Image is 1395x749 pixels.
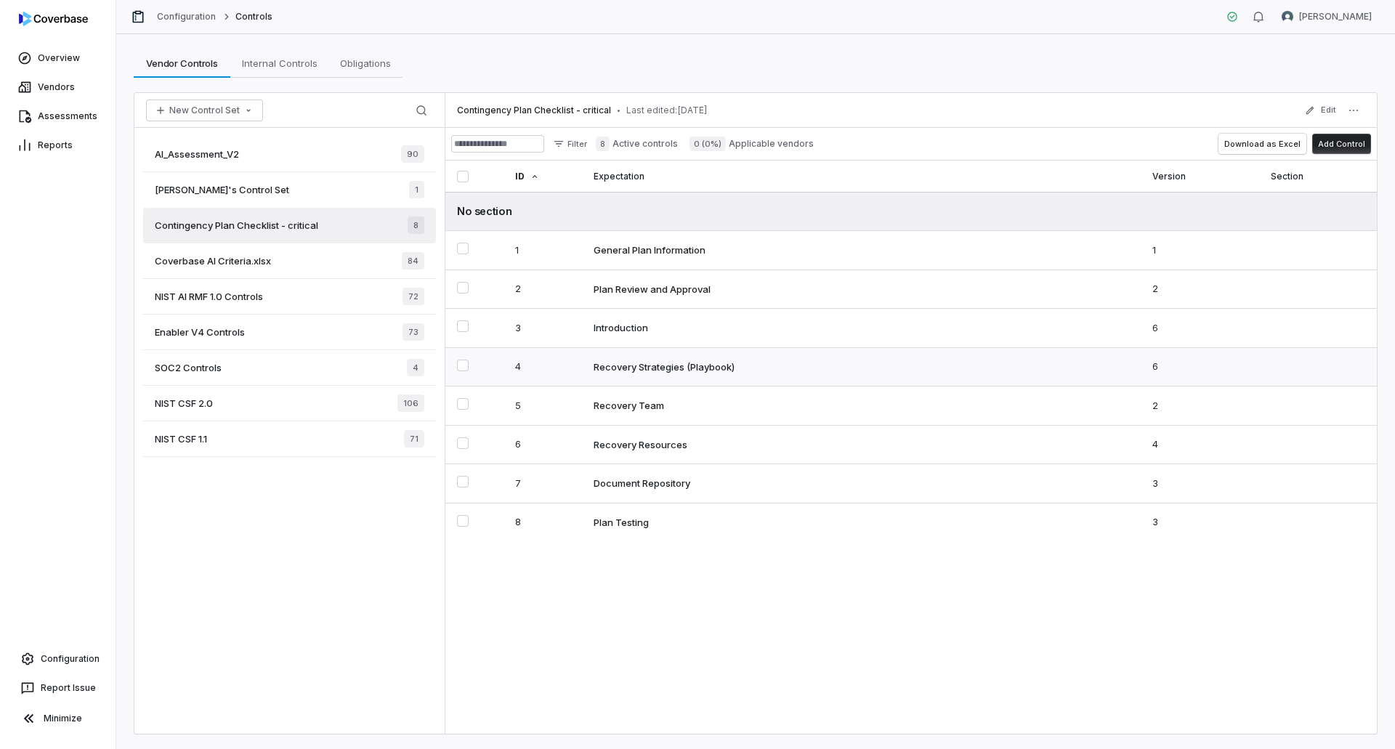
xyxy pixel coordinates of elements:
[402,252,424,270] span: 84
[594,438,687,451] div: Recovery Resources
[3,45,113,71] a: Overview
[155,254,271,267] span: Coverbase AI Criteria.xlsx
[1273,6,1380,28] button: Nic Weilbacher avatar[PERSON_NAME]
[457,320,469,332] button: Select 3 control
[407,359,424,376] span: 4
[1301,97,1341,124] button: Edit
[1141,347,1259,386] td: 6
[3,103,113,129] a: Assessments
[594,283,711,296] div: Plan Review and Approval
[617,105,620,116] span: •
[397,394,424,412] span: 106
[547,135,593,153] button: Filter
[504,503,582,541] td: 8
[143,315,436,350] a: Enabler V4 Controls73
[155,183,289,196] span: [PERSON_NAME]'s Control Set
[594,516,649,529] div: Plan Testing
[567,139,587,150] span: Filter
[457,243,469,254] button: Select 1 control
[1282,11,1293,23] img: Nic Weilbacher avatar
[504,231,582,270] td: 1
[1342,102,1365,119] button: More actions
[1141,386,1259,426] td: 2
[1271,161,1365,192] div: Section
[143,243,436,279] a: Coverbase AI Criteria.xlsx84
[594,360,735,373] div: Recovery Strategies (Playbook)
[1141,425,1259,464] td: 4
[594,399,664,412] div: Recovery Team
[1312,134,1371,154] button: Add Control
[409,181,424,198] span: 1
[155,325,245,339] span: Enabler V4 Controls
[504,270,582,309] td: 2
[155,397,213,410] span: NIST CSF 2.0
[143,386,436,421] a: NIST CSF 2.0106
[457,398,469,410] button: Select 5 control
[143,279,436,315] a: NIST AI RMF 1.0 Controls72
[594,243,705,256] div: General Plan Information
[504,309,582,348] td: 3
[6,675,110,701] button: Report Issue
[515,161,570,192] div: ID
[690,137,814,151] label: Applicable vendors
[1141,464,1259,503] td: 3
[3,132,113,158] a: Reports
[143,208,436,243] a: Contingency Plan Checklist - critical8
[457,476,469,487] button: Select 7 control
[1218,134,1306,154] button: Download as Excel
[146,100,263,121] button: New Control Set
[457,105,611,116] span: Contingency Plan Checklist - critical
[457,437,469,449] button: Select 6 control
[594,477,690,490] div: Document Repository
[504,464,582,503] td: 7
[504,347,582,386] td: 4
[1141,231,1259,270] td: 1
[401,145,424,163] span: 90
[155,432,207,445] span: NIST CSF 1.1
[19,12,88,26] img: logo-D7KZi-bG.svg
[6,704,110,733] button: Minimize
[457,282,469,293] button: Select 2 control
[1141,309,1259,348] td: 6
[155,147,239,161] span: AI_Assessment_V2
[504,386,582,426] td: 5
[596,137,610,151] span: 8
[1141,270,1259,309] td: 2
[157,11,217,23] a: Configuration
[143,137,436,172] a: AI_Assessment_V290
[143,350,436,386] a: SOC2 Controls4
[155,290,263,303] span: NIST AI RMF 1.0 Controls
[3,74,113,100] a: Vendors
[504,425,582,464] td: 6
[143,172,436,208] a: [PERSON_NAME]'s Control Set1
[594,321,648,334] div: Introduction
[404,430,424,448] span: 71
[403,288,424,305] span: 72
[596,137,678,151] label: Active controls
[457,515,469,527] button: Select 8 control
[6,646,110,672] a: Configuration
[626,105,708,116] span: Last edited: [DATE]
[155,219,318,232] span: Contingency Plan Checklist - critical
[140,54,224,73] span: Vendor Controls
[1141,503,1259,541] td: 3
[155,361,222,374] span: SOC2 Controls
[334,54,397,73] span: Obligations
[408,216,424,234] span: 8
[1152,161,1248,192] div: Version
[403,323,424,341] span: 73
[235,11,272,23] span: Controls
[594,161,1129,192] div: Expectation
[690,137,726,151] span: 0 (0%)
[143,421,436,457] a: NIST CSF 1.171
[457,360,469,371] button: Select 4 control
[236,54,323,73] span: Internal Controls
[1299,11,1372,23] span: [PERSON_NAME]
[457,203,1365,219] div: No section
